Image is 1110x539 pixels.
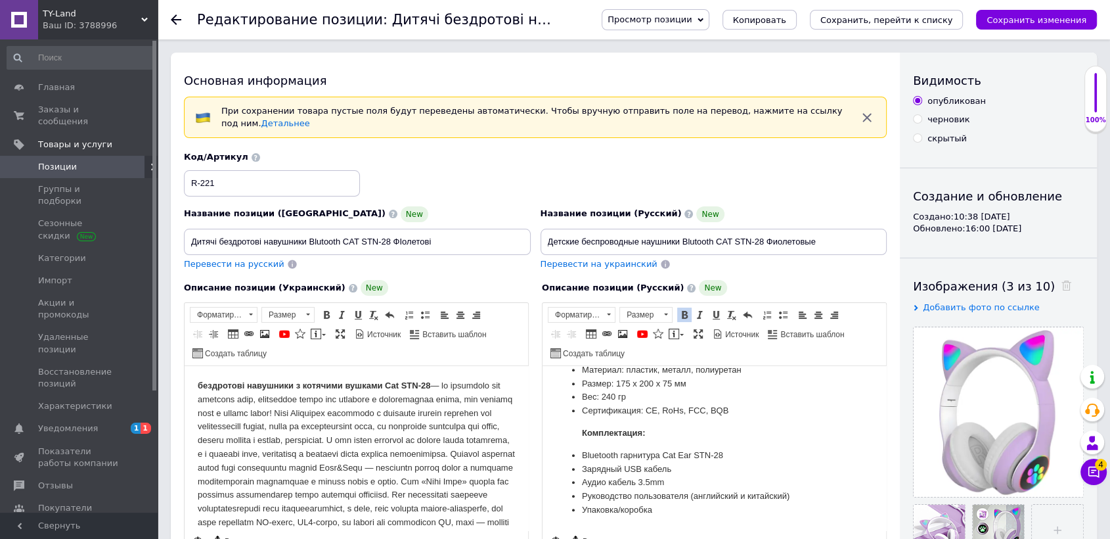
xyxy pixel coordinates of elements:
[38,480,73,492] span: Отзывы
[453,308,468,322] a: По центру
[39,124,304,137] li: Руководство пользователя (английский и китайский)
[1080,459,1107,485] button: Чат с покупателем4
[548,346,627,360] a: Создать таблицу
[437,308,452,322] a: По левому краю
[927,95,986,107] div: опубликован
[927,114,969,126] div: черновик
[913,223,1084,235] div: Обновлено: 16:00 [DATE]
[190,346,269,360] a: Создать таблицу
[608,14,692,24] span: Просмотр позиции
[976,10,1097,30] button: Сохранить изменения
[206,327,221,341] a: Увеличить отступ
[38,218,122,241] span: Сезонные скидки
[38,423,98,434] span: Уведомления
[1085,116,1106,125] div: 100%
[38,275,72,287] span: Импорт
[548,327,563,341] a: Уменьшить отступ
[262,308,301,322] span: Размер
[141,423,151,434] span: 1
[693,308,707,322] a: Курсив (Ctrl+I)
[548,308,602,322] span: Форматирование
[418,308,432,322] a: Вставить / удалить маркированный список
[131,423,141,434] span: 1
[242,327,256,341] a: Вставить/Редактировать ссылку (Ctrl+L)
[561,348,625,360] span: Создать таблицу
[190,308,244,322] span: Форматирование
[203,348,267,360] span: Создать таблицу
[333,327,347,341] a: Развернуть
[39,83,304,97] li: Bluetooth гарнитура Cat Ear STN-28
[548,307,615,323] a: Форматирование
[43,20,158,32] div: Ваш ID: 3788996
[776,308,790,322] a: Вставить / удалить маркированный список
[927,133,967,145] div: скрытый
[635,327,650,341] a: Добавить видео с YouTube
[221,106,842,128] span: При сохранении товара пустые поля будут переведены автоматически. Чтобы вручную отправить поле на...
[171,14,181,25] div: Вернуться назад
[760,308,774,322] a: Вставить / удалить нумерованный список
[184,208,386,218] span: Название позиции ([GEOGRAPHIC_DATA])
[309,327,328,341] a: Вставить сообщение
[38,297,122,321] span: Акции и промокоды
[277,327,292,341] a: Добавить видео с YouTube
[184,259,284,269] span: Перевести на русский
[184,152,248,162] span: Код/Артикул
[39,24,304,38] li: Вес: 240 гр
[361,280,388,296] span: New
[184,283,345,293] span: Описание позиции (Украинский)
[810,10,964,30] button: Сохранить, перейти к списку
[39,137,304,151] li: Упаковка/коробка
[420,329,486,340] span: Вставить шаблон
[261,307,315,323] a: Размер
[600,327,614,341] a: Вставить/Редактировать ссылку (Ctrl+L)
[261,118,309,128] a: Детальнее
[820,15,953,25] i: Сохранить, перейти к списку
[723,329,759,340] span: Источник
[541,208,682,218] span: Название позиции (Русский)
[619,307,673,323] a: Размер
[38,161,77,173] span: Позиции
[766,327,846,341] a: Вставить шаблон
[691,327,705,341] a: Развернуть
[38,183,122,207] span: Группы и подборки
[353,327,403,341] a: Источник
[827,308,841,322] a: По правому краю
[987,15,1086,25] i: Сохранить изменения
[667,327,686,341] a: Вставить сообщение
[401,206,428,222] span: New
[402,308,416,322] a: Вставить / удалить нумерованный список
[542,283,684,293] span: Описание позиции (Русский)
[584,327,598,341] a: Таблица
[197,12,832,28] h1: Редактирование позиции: Дитячі бездротові навушники Blutooth CAT STN-28 ФІолетові
[38,502,92,514] span: Покупатели
[1095,459,1107,471] span: 4
[43,8,141,20] span: TY-Land
[469,308,483,322] a: По правому краю
[699,280,726,296] span: New
[382,308,397,322] a: Отменить (Ctrl+Z)
[564,327,579,341] a: Увеличить отступ
[722,10,797,30] button: Копировать
[541,259,657,269] span: Перевести на украинский
[39,62,103,72] strong: Комплектация:
[795,308,810,322] a: По левому краю
[740,308,755,322] a: Отменить (Ctrl+Z)
[185,366,528,530] iframe: Визуальный текстовый редактор, 885C306D-7C0D-4622-9FE3-76AA997519B1
[38,82,75,93] span: Главная
[724,308,739,322] a: Убрать форматирование
[620,308,659,322] span: Размер
[38,139,112,151] span: Товары и услуги
[319,308,334,322] a: Полужирный (Ctrl+B)
[778,329,844,340] span: Вставить шаблон
[7,46,154,70] input: Поиск
[38,252,86,264] span: Категории
[811,308,826,322] a: По центру
[195,110,211,126] img: :flag-ua:
[923,302,1040,312] span: Добавить фото по ссылке
[651,327,665,341] a: Вставить иконку
[38,331,122,355] span: Удаленные позиции
[408,327,488,341] a: Вставить шаблон
[39,110,304,124] li: Аудио кабель 3.5mm
[366,308,381,322] a: Убрать форматирование
[913,72,1084,89] div: Видимость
